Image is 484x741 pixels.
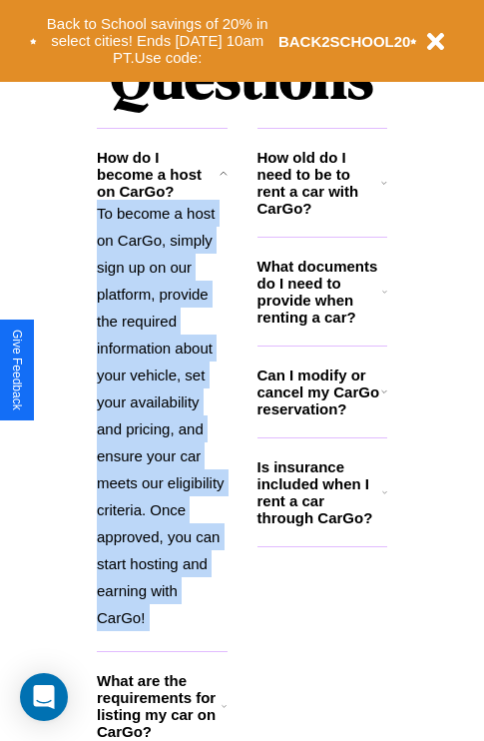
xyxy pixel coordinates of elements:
[257,258,383,326] h3: What documents do I need to provide when renting a car?
[10,330,24,410] div: Give Feedback
[257,149,382,217] h3: How old do I need to be to rent a car with CarGo?
[257,367,381,417] h3: Can I modify or cancel my CarGo reservation?
[97,149,220,200] h3: How do I become a host on CarGo?
[97,200,228,631] p: To become a host on CarGo, simply sign up on our platform, provide the required information about...
[278,33,411,50] b: BACK2SCHOOL20
[97,672,222,740] h3: What are the requirements for listing my car on CarGo?
[20,673,68,721] div: Open Intercom Messenger
[37,10,278,72] button: Back to School savings of 20% in select cities! Ends [DATE] 10am PT.Use code:
[257,458,382,526] h3: Is insurance included when I rent a car through CarGo?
